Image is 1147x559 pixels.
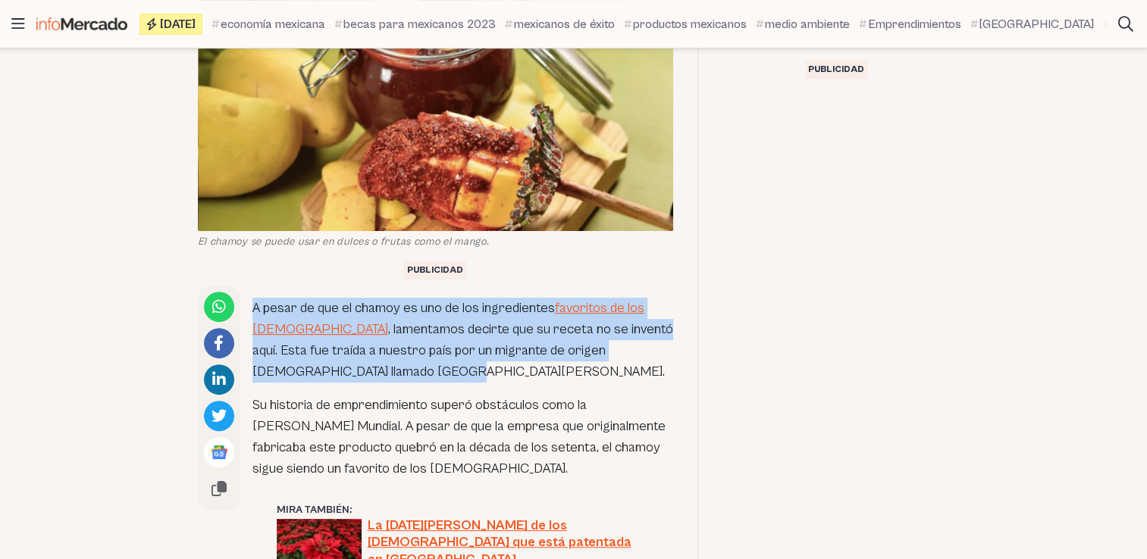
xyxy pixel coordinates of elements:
[505,15,615,33] a: mexicanos de éxito
[970,15,1094,33] a: [GEOGRAPHIC_DATA]
[252,300,644,337] a: favoritos de los [DEMOGRAPHIC_DATA]
[212,15,325,33] a: economía mexicana
[36,17,127,30] img: Infomercado México logo
[343,15,496,33] span: becas para mexicanos 2023
[221,15,325,33] span: economía mexicana
[334,15,496,33] a: becas para mexicanos 2023
[404,261,466,279] div: Publicidad
[252,298,673,383] p: A pesar de que el chamoy es uno de los ingredientes , lamentamos decirte que su receta no se inve...
[198,234,673,249] figcaption: El chamoy se puede usar en dulces o frutas como el mango.
[868,15,961,33] span: Emprendimientos
[514,15,615,33] span: mexicanos de éxito
[756,15,850,33] a: medio ambiente
[624,15,747,33] a: productos mexicanos
[859,15,961,33] a: Emprendimientos
[633,15,747,33] span: productos mexicanos
[160,18,196,30] span: [DATE]
[979,15,1094,33] span: [GEOGRAPHIC_DATA]
[277,502,649,517] div: Mira también:
[252,395,673,479] p: Su historia de emprendimiento superó obstáculos como la [PERSON_NAME] Mundial. A pesar de que la ...
[210,443,228,461] img: Google News logo
[765,15,850,33] span: medio ambiente
[805,61,867,79] div: Publicidad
